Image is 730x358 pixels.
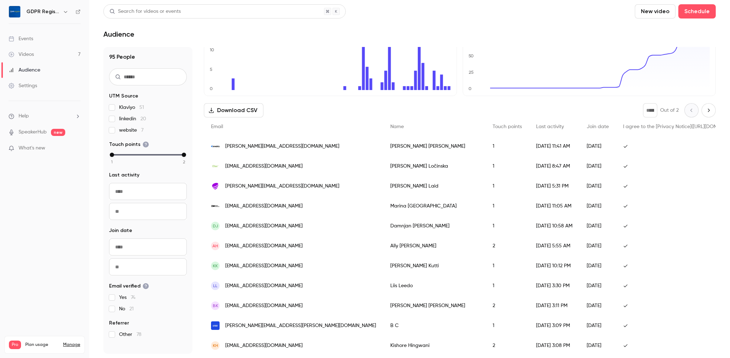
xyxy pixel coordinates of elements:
text: 10 [210,47,214,52]
h1: Audience [103,30,134,38]
p: Out of 2 [660,107,679,114]
li: help-dropdown-opener [9,112,81,120]
button: Download CSV [204,103,263,117]
span: [PERSON_NAME][EMAIL_ADDRESS][PERSON_NAME][DOMAIN_NAME] [225,322,376,330]
div: [DATE] 3:30 PM [529,276,580,296]
span: [PERSON_NAME][EMAIL_ADDRESS][DOMAIN_NAME] [225,183,339,190]
button: Schedule [678,4,716,19]
div: max [182,153,186,157]
span: BK [213,302,218,309]
div: 1 [485,316,529,336]
span: Help [19,112,29,120]
div: [DATE] 5:31 PM [529,176,580,196]
span: 2 [183,159,185,165]
span: Join date [587,124,609,129]
div: [DATE] 3:11 PM [529,296,580,316]
div: [DATE] [580,296,616,316]
img: om-digitalsolutions.com [211,202,220,210]
div: [DATE] [580,236,616,256]
span: Email [211,124,223,129]
span: [EMAIL_ADDRESS][DOMAIN_NAME] [225,262,303,270]
span: KH [213,342,218,349]
span: [EMAIL_ADDRESS][DOMAIN_NAME] [225,342,303,349]
span: DJ [213,223,218,229]
div: [PERSON_NAME] [PERSON_NAME] [383,136,485,156]
span: 21 [129,306,134,311]
span: Touch points [493,124,522,129]
div: 1 [485,256,529,276]
div: [DATE] 3:08 PM [529,336,580,356]
span: 74 [131,295,135,300]
img: ellex.legal [211,162,220,170]
h1: 95 People [109,53,187,61]
div: [DATE] [580,276,616,296]
span: Plan usage [25,342,59,348]
span: [PERSON_NAME][EMAIL_ADDRESS][DOMAIN_NAME] [225,143,339,150]
div: 2 [485,336,529,356]
div: Settings [9,82,37,89]
span: [EMAIL_ADDRESS][DOMAIN_NAME] [225,282,303,290]
div: B C [383,316,485,336]
div: [DATE] [580,256,616,276]
div: 1 [485,156,529,176]
text: 25 [469,70,474,75]
div: [DATE] [580,216,616,236]
iframe: Noticeable Trigger [72,145,81,152]
div: 1 [485,176,529,196]
span: new [51,129,65,136]
span: Touch points [109,141,149,148]
span: Yes [119,294,135,301]
div: Events [9,35,33,42]
button: Next page [701,103,716,117]
div: [DATE] 11:05 AM [529,196,580,216]
span: linkedin [119,115,146,122]
div: [DATE] [580,316,616,336]
div: [DATE] 10:58 AM [529,216,580,236]
img: GDPR Register [9,6,20,17]
div: 1 [485,136,529,156]
div: min [110,153,114,157]
span: Other [119,331,142,338]
div: Liis Leedo [383,276,485,296]
div: [DATE] 11:41 AM [529,136,580,156]
div: [DATE] 3:09 PM [529,316,580,336]
div: [DATE] [580,176,616,196]
div: [DATE] 5:55 AM [529,236,580,256]
input: From [109,238,187,256]
div: [DATE] 8:47 AM [529,156,580,176]
text: 0 [468,86,472,91]
span: 7 [141,128,144,133]
a: Manage [63,342,80,348]
span: 51 [139,105,144,110]
span: [EMAIL_ADDRESS][DOMAIN_NAME] [225,242,303,250]
span: UTM Source [109,93,138,100]
div: [DATE] [580,156,616,176]
span: [EMAIL_ADDRESS][DOMAIN_NAME] [225,222,303,230]
div: [PERSON_NAME] Laid [383,176,485,196]
div: Damnjan [PERSON_NAME] [383,216,485,236]
span: 78 [137,332,142,337]
span: Klaviyo [119,104,144,111]
div: 1 [485,276,529,296]
span: [EMAIL_ADDRESS][DOMAIN_NAME] [225,202,303,210]
div: [PERSON_NAME] [PERSON_NAME] [383,296,485,316]
text: 5 [210,67,212,72]
span: Pro [9,341,21,349]
span: Referrer [109,320,129,327]
button: New video [635,4,675,19]
span: website [119,127,144,134]
span: Last activity [109,172,139,179]
img: telia.ee [211,182,220,190]
span: [EMAIL_ADDRESS][DOMAIN_NAME] [225,302,303,310]
div: Ally [PERSON_NAME] [383,236,485,256]
div: 1 [485,216,529,236]
div: Videos [9,51,34,58]
div: [PERSON_NAME] Ločinska [383,156,485,176]
span: What's new [19,144,45,152]
text: 50 [468,53,474,58]
span: LL [213,283,217,289]
span: KK [213,263,218,269]
span: Email verified [109,283,149,290]
span: AH [212,243,218,249]
div: Marina [GEOGRAPHIC_DATA] [383,196,485,216]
